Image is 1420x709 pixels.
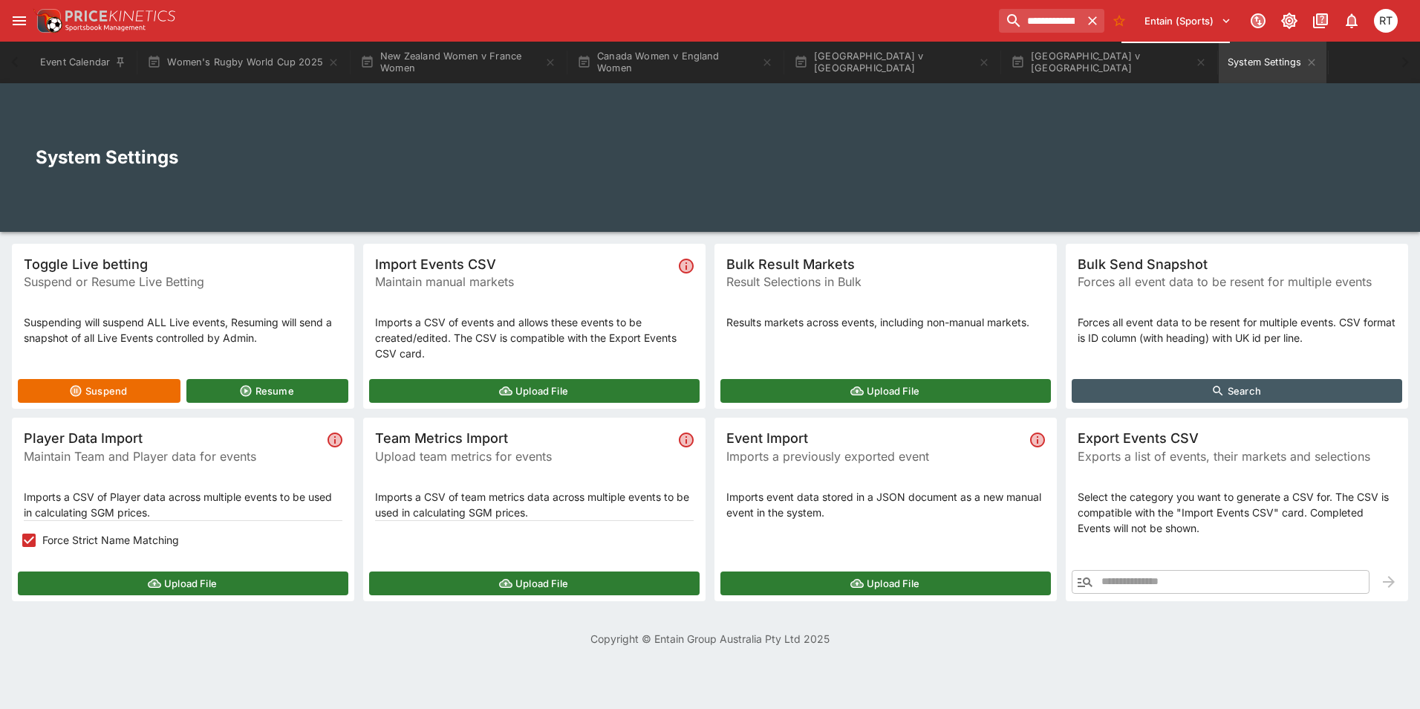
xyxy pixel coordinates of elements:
p: Imports a CSV of events and allows these events to be created/edited. The CSV is compatible with ... [375,314,694,361]
span: Toggle Live betting [24,256,342,273]
p: Imports a CSV of Player data across multiple events to be used in calculating SGM prices. [24,489,342,520]
img: PriceKinetics [65,10,175,22]
span: Export Events CSV [1078,430,1396,447]
p: Suspending will suspend ALL Live events, Resuming will send a snapshot of all Live Events control... [24,314,342,346]
p: Forces all event data to be resent for multiple events. CSV format is ID column (with heading) wi... [1078,314,1396,346]
p: Imports a CSV of team metrics data across multiple events to be used in calculating SGM prices. [375,489,694,520]
button: open drawer [6,7,33,34]
span: Bulk Result Markets [726,256,1045,273]
button: [GEOGRAPHIC_DATA] v [GEOGRAPHIC_DATA] [785,42,999,83]
div: Richard Tatton [1374,9,1398,33]
button: Documentation [1307,7,1334,34]
img: PriceKinetics Logo [33,6,62,36]
button: Upload File [369,572,700,595]
span: Suspend or Resume Live Betting [24,273,342,291]
span: Forces all event data to be resent for multiple events [1078,273,1396,291]
p: Select the category you want to generate a CSV for. The CSV is compatible with the "Import Events... [1078,489,1396,536]
button: Resume [186,379,349,403]
button: Search [1072,379,1402,403]
img: Sportsbook Management [65,25,146,31]
span: Bulk Send Snapshot [1078,256,1396,273]
span: Force Strict Name Matching [42,532,179,548]
span: Event Import [726,430,1024,447]
h2: System Settings [36,146,1384,169]
span: Upload team metrics for events [375,447,673,465]
button: Toggle light/dark mode [1276,7,1303,34]
button: Upload File [369,379,700,403]
button: New Zealand Women v France Women [351,42,565,83]
span: Exports a list of events, their markets and selections [1078,447,1396,465]
span: Player Data Import [24,430,322,447]
p: Results markets across events, including non-manual markets. [726,314,1045,330]
button: Richard Tatton [1369,4,1402,37]
button: Women's Rugby World Cup 2025 [138,42,348,83]
button: Upload File [720,572,1051,595]
button: Canada Women v England Women [568,42,782,83]
button: Upload File [18,572,348,595]
button: [GEOGRAPHIC_DATA] v [GEOGRAPHIC_DATA] [1002,42,1216,83]
p: Imports event data stored in a JSON document as a new manual event in the system. [726,489,1045,520]
span: Maintain Team and Player data for events [24,447,322,465]
span: Import Events CSV [375,256,673,273]
span: Team Metrics Import [375,430,673,447]
button: Connected to PK [1245,7,1271,34]
input: search [999,9,1081,33]
button: Upload File [720,379,1051,403]
span: Imports a previously exported event [726,447,1024,465]
button: No Bookmarks [1107,9,1131,33]
button: System Settings [1219,42,1326,83]
button: Select Tenant [1136,9,1240,33]
button: Notifications [1338,7,1365,34]
button: Event Calendar [31,42,135,83]
span: Maintain manual markets [375,273,673,291]
span: Result Selections in Bulk [726,273,1045,291]
button: Suspend [18,379,180,403]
